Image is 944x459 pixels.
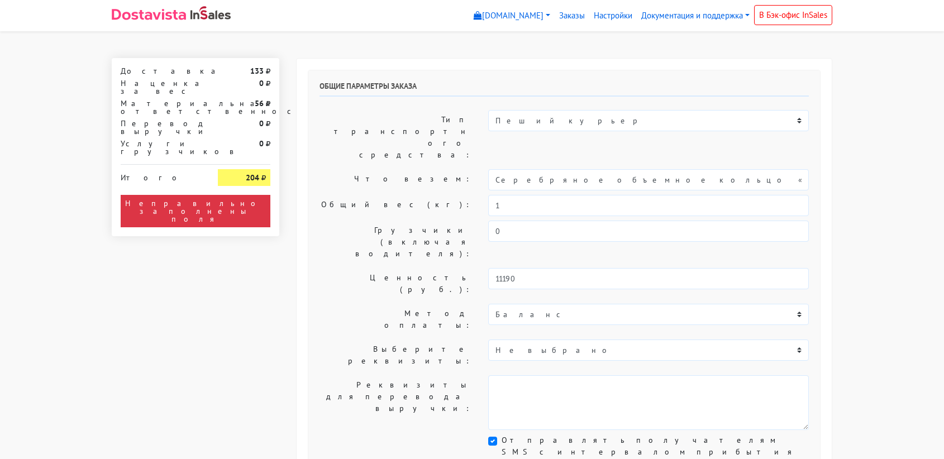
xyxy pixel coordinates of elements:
a: [DOMAIN_NAME] [469,5,555,27]
a: В Бэк-офис InSales [754,5,832,25]
img: InSales [190,6,231,20]
div: Материальная ответственность [112,99,209,115]
strong: 56 [255,98,264,108]
h6: Общие параметры заказа [320,82,809,97]
label: Что везем: [311,169,480,190]
strong: 0 [259,138,264,149]
div: Неправильно заполнены поля [121,195,270,227]
label: Грузчики (включая водителя): [311,221,480,264]
div: Наценка за вес [112,79,209,95]
label: Метод оплаты: [311,304,480,335]
a: Настройки [589,5,637,27]
label: Реквизиты для перевода выручки: [311,375,480,430]
div: Услуги грузчиков [112,140,209,155]
a: Заказы [555,5,589,27]
img: Dostavista - срочная курьерская служба доставки [112,9,186,20]
div: Доставка [112,67,209,75]
label: Ценность (руб.): [311,268,480,299]
label: Выберите реквизиты: [311,340,480,371]
div: Перевод выручки [112,119,209,135]
label: Общий вес (кг): [311,195,480,216]
div: Итого [121,169,201,181]
a: Документация и поддержка [637,5,754,27]
strong: 0 [259,78,264,88]
strong: 0 [259,118,264,128]
label: Тип транспортного средства: [311,110,480,165]
strong: 133 [250,66,264,76]
strong: 204 [246,173,259,183]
